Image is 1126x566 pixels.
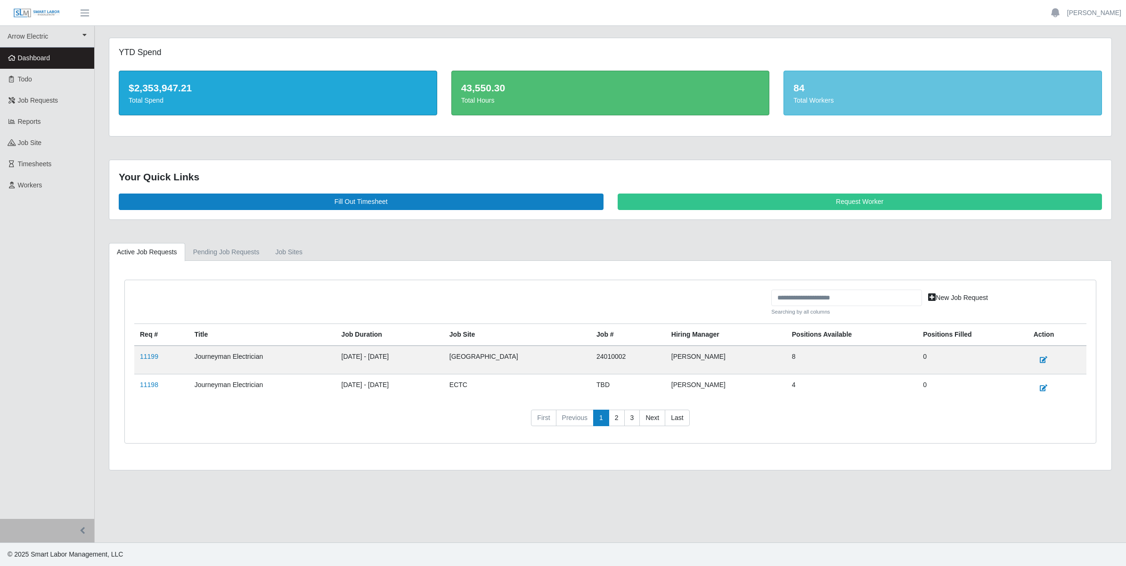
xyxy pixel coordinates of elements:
[185,243,268,261] a: Pending Job Requests
[189,374,336,402] td: Journeyman Electrician
[591,346,666,374] td: 24010002
[593,410,609,427] a: 1
[336,346,444,374] td: [DATE] - [DATE]
[591,323,666,346] th: Job #
[1028,323,1086,346] th: Action
[268,243,311,261] a: job sites
[618,194,1102,210] a: Request Worker
[336,374,444,402] td: [DATE] - [DATE]
[665,410,689,427] a: Last
[461,96,760,105] div: Total Hours
[109,243,185,261] a: Active Job Requests
[129,96,427,105] div: Total Spend
[134,323,189,346] th: Req #
[444,323,591,346] th: job site
[917,346,1028,374] td: 0
[18,139,42,146] span: job site
[786,374,917,402] td: 4
[917,374,1028,402] td: 0
[786,323,917,346] th: Positions Available
[666,374,786,402] td: [PERSON_NAME]
[336,323,444,346] th: Job Duration
[18,118,41,125] span: Reports
[18,75,32,83] span: Todo
[140,381,158,388] a: 11198
[119,194,604,210] a: Fill Out Timesheet
[461,81,760,96] div: 43,550.30
[13,8,60,18] img: SLM Logo
[18,181,42,189] span: Workers
[140,353,158,360] a: 11199
[189,346,336,374] td: Journeyman Electrician
[591,374,666,402] td: TBD
[786,346,917,374] td: 8
[922,290,994,306] a: New Job Request
[793,81,1092,96] div: 84
[793,96,1092,105] div: Total Workers
[1067,8,1121,18] a: [PERSON_NAME]
[119,170,1102,185] div: Your Quick Links
[666,323,786,346] th: Hiring Manager
[444,346,591,374] td: [GEOGRAPHIC_DATA]
[119,48,437,57] h5: YTD Spend
[666,346,786,374] td: [PERSON_NAME]
[129,81,427,96] div: $2,353,947.21
[609,410,625,427] a: 2
[134,410,1086,434] nav: pagination
[18,54,50,62] span: Dashboard
[771,308,922,316] small: Searching by all columns
[444,374,591,402] td: ECTC
[639,410,665,427] a: Next
[18,160,52,168] span: Timesheets
[917,323,1028,346] th: Positions Filled
[18,97,58,104] span: Job Requests
[189,323,336,346] th: Title
[8,550,123,558] span: © 2025 Smart Labor Management, LLC
[624,410,640,427] a: 3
